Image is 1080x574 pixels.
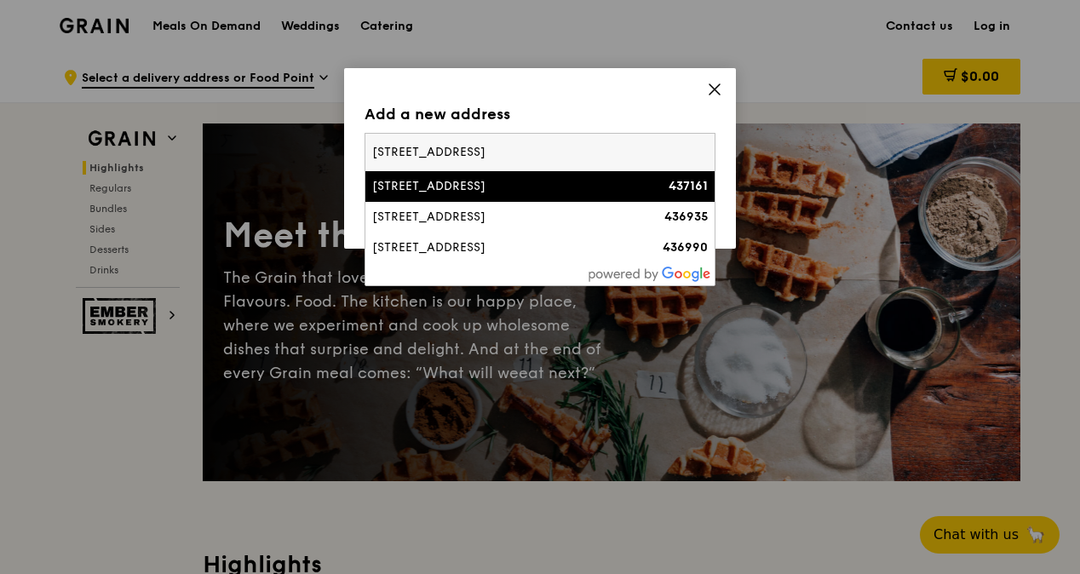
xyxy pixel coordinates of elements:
img: powered-by-google.60e8a832.png [589,267,711,282]
div: Add a new address [365,102,715,126]
div: [STREET_ADDRESS] [372,209,624,226]
div: [STREET_ADDRESS] [372,239,624,256]
div: [STREET_ADDRESS] [372,178,624,195]
strong: 436990 [663,240,708,255]
strong: 437161 [669,179,708,193]
strong: 436935 [664,210,708,224]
